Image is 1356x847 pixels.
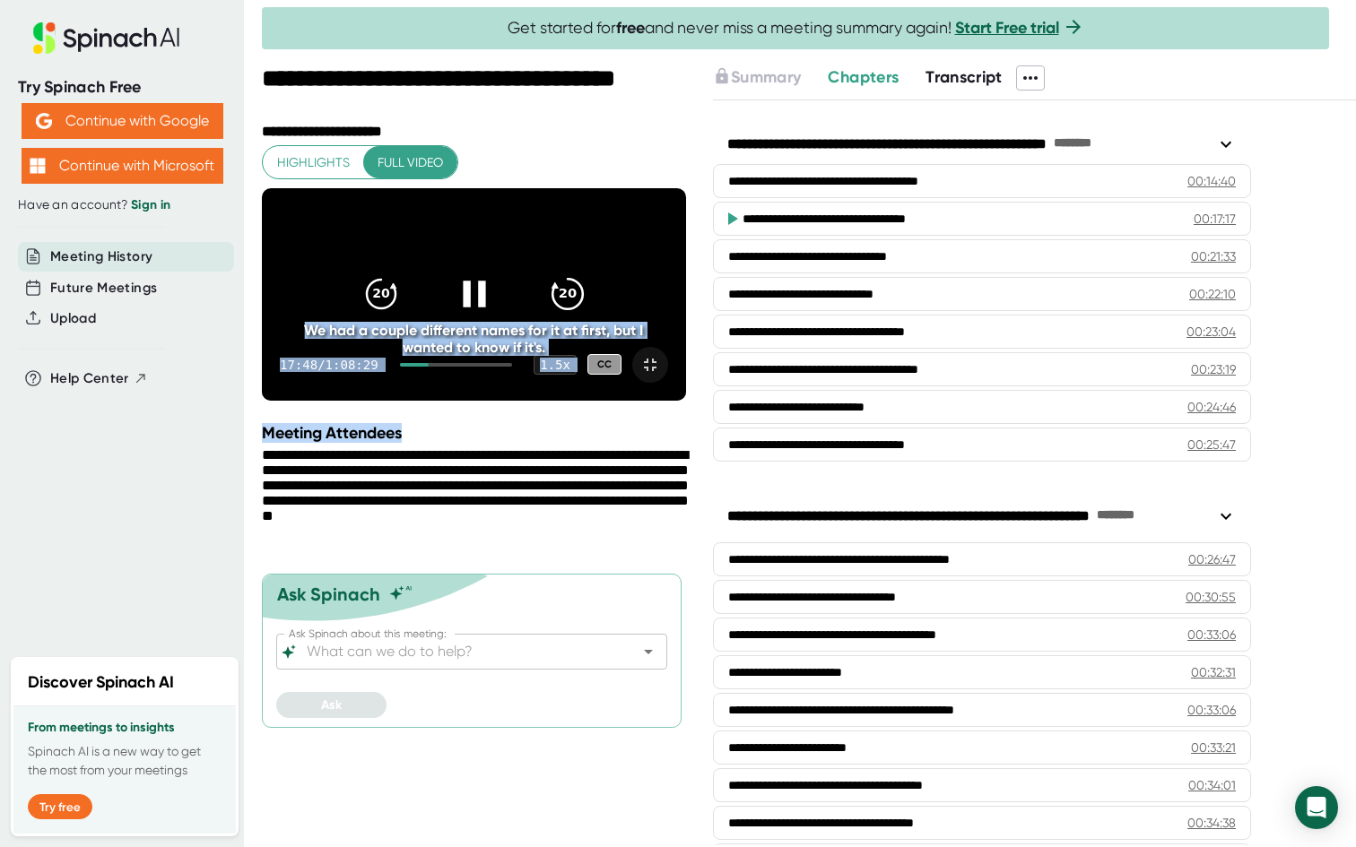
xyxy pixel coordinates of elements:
div: Have an account? [18,197,226,213]
span: Transcript [926,67,1003,87]
div: Try Spinach Free [18,77,226,98]
h2: Discover Spinach AI [28,670,174,695]
button: Meeting History [50,246,152,267]
a: Sign in [131,197,170,212]
div: 00:23:04 [1186,323,1236,341]
div: 00:32:31 [1191,663,1236,681]
button: Highlights [263,146,364,179]
button: Continue with Google [22,103,223,139]
span: Get started for and never miss a meeting summary again! [508,18,1084,39]
div: 00:25:47 [1187,436,1236,454]
div: 00:23:19 [1191,360,1236,378]
input: What can we do to help? [303,639,609,664]
span: Help Center [50,368,129,389]
button: Chapters [828,65,899,90]
button: Future Meetings [50,278,157,298]
span: Highlights [277,151,350,174]
div: 00:33:06 [1187,701,1236,719]
div: Open Intercom Messenger [1295,786,1338,829]
div: 00:14:40 [1187,172,1236,190]
div: 00:33:06 [1187,626,1236,644]
div: 00:17:17 [1194,210,1236,228]
div: We had a couple different names for it at first, but I wanted to know if it's. [304,322,643,356]
div: CC [587,354,621,375]
a: Start Free trial [955,18,1059,38]
button: Continue with Microsoft [22,148,223,184]
button: Ask [276,692,387,718]
b: free [616,18,645,38]
div: Upgrade to access [713,65,828,91]
button: Summary [713,65,801,90]
h3: From meetings to insights [28,721,222,735]
span: Summary [731,67,801,87]
button: Transcript [926,65,1003,90]
span: Ask [321,697,342,713]
div: Ask Spinach [277,583,380,605]
div: 00:34:01 [1188,776,1236,794]
p: Spinach AI is a new way to get the most from your meetings [28,742,222,780]
img: Aehbyd4JwY73AAAAAElFTkSuQmCC [36,113,52,129]
button: Try free [28,794,92,819]
div: 1.5 x [534,355,577,375]
button: Full video [363,146,457,179]
span: Full video [378,151,443,174]
div: 00:22:10 [1189,285,1236,303]
div: 00:26:47 [1188,550,1236,568]
button: Open [636,639,661,664]
div: 00:24:46 [1187,398,1236,416]
div: 00:34:38 [1187,814,1236,832]
span: Chapters [828,67,899,87]
div: 17:48 / 1:08:29 [280,358,378,372]
div: 00:21:33 [1191,247,1236,265]
div: Meeting Attendees [262,423,691,443]
button: Upload [50,308,96,329]
div: 00:30:55 [1186,588,1236,606]
button: Help Center [50,368,148,389]
div: 00:33:21 [1191,739,1236,756]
